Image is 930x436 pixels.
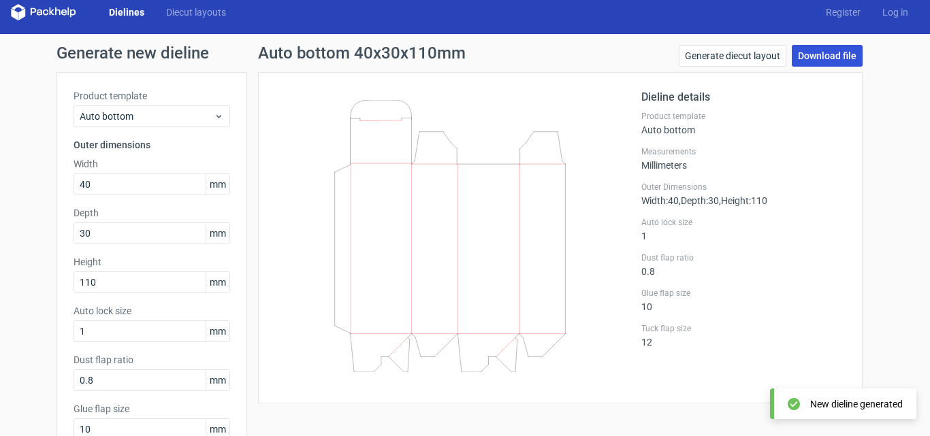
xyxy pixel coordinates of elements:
a: Register [815,5,871,19]
span: mm [206,223,229,244]
div: Millimeters [641,146,846,171]
span: mm [206,321,229,341]
span: , Depth : 30 [679,195,719,206]
span: mm [206,370,229,390]
div: 0.8 [641,252,846,277]
h3: Outer dimensions [74,138,230,152]
div: Auto bottom [641,111,846,135]
label: Product template [74,89,230,103]
label: Tuck flap size [641,323,846,334]
a: Diecut layouts [155,5,237,19]
span: mm [206,272,229,292]
span: , Height : 110 [719,195,767,206]
h1: Generate new dieline [57,45,873,61]
a: Generate diecut layout [679,45,786,67]
div: 10 [641,288,846,312]
label: Glue flap size [641,288,846,299]
span: Width : 40 [641,195,679,206]
a: Download file [792,45,863,67]
label: Depth [74,206,230,220]
div: New dieline generated [810,397,903,411]
label: Height [74,255,230,269]
div: 1 [641,217,846,241]
span: mm [206,174,229,195]
label: Outer Dimensions [641,182,846,192]
label: Product template [641,111,846,122]
label: Auto lock size [74,304,230,318]
a: Log in [871,5,919,19]
a: Dielines [98,5,155,19]
h1: Auto bottom 40x30x110mm [258,45,466,61]
label: Dust flap ratio [641,252,846,263]
span: Auto bottom [80,110,214,123]
h2: Dieline details [641,89,846,105]
label: Glue flap size [74,402,230,416]
label: Measurements [641,146,846,157]
label: Auto lock size [641,217,846,228]
label: Width [74,157,230,171]
div: 12 [641,323,846,348]
label: Dust flap ratio [74,353,230,367]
